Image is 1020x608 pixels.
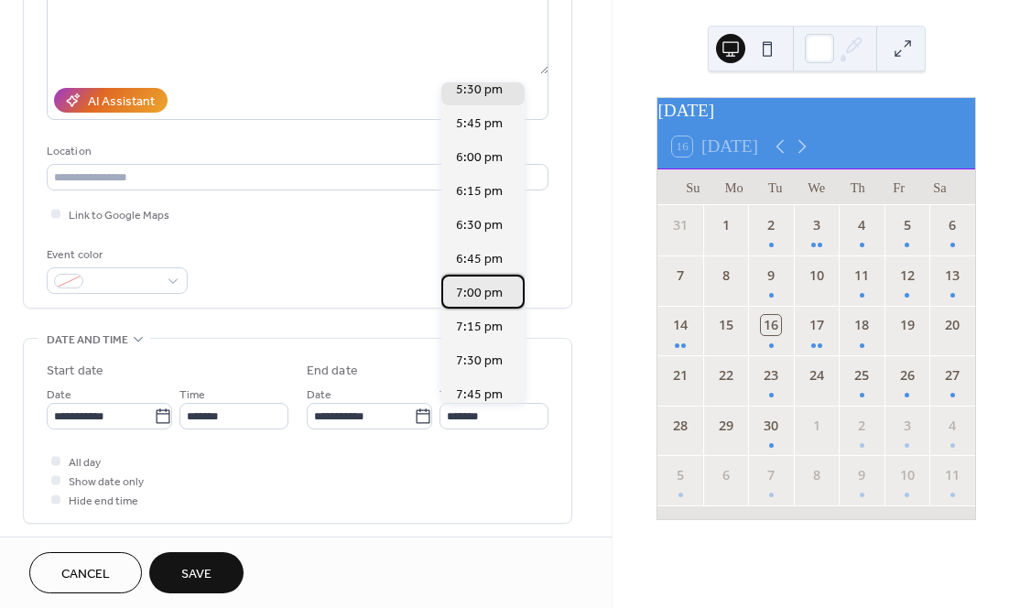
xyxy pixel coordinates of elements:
span: Save [181,565,212,584]
span: 6:45 pm [456,250,503,269]
span: 6:30 pm [456,216,503,235]
span: 7:30 pm [456,352,503,371]
div: 15 [716,315,736,335]
span: Link to Google Maps [69,206,169,225]
div: 25 [852,365,872,385]
div: 7 [670,266,690,286]
div: Sa [919,169,960,206]
div: 2 [852,416,872,436]
span: 6:15 pm [456,182,503,201]
span: 5:45 pm [456,114,503,134]
div: 6 [942,215,962,235]
div: 13 [942,266,962,286]
div: [DATE] [657,98,975,125]
div: 10 [807,266,827,286]
div: 29 [716,416,736,436]
div: 5 [897,215,917,235]
div: 4 [942,416,962,436]
div: 30 [761,416,781,436]
div: Su [672,169,713,206]
span: Show date only [69,472,144,492]
div: Tu [754,169,796,206]
div: 17 [807,315,827,335]
div: 6 [716,465,736,485]
button: Cancel [29,552,142,593]
div: 11 [852,266,872,286]
button: Save [149,552,244,593]
div: 27 [942,365,962,385]
span: Date [47,385,71,405]
div: Location [47,142,545,161]
div: 24 [807,365,827,385]
div: Th [837,169,878,206]
span: Time [179,385,205,405]
div: 4 [852,215,872,235]
div: 31 [670,215,690,235]
div: 11 [942,465,962,485]
span: 7:45 pm [456,385,503,405]
div: 2 [761,215,781,235]
span: Date and time [47,331,128,350]
span: 7:15 pm [456,318,503,337]
div: 5 [670,465,690,485]
div: 20 [942,315,962,335]
div: 26 [897,365,917,385]
div: 1 [807,416,827,436]
span: 6:00 pm [456,148,503,168]
div: 23 [761,365,781,385]
div: End date [307,362,358,381]
div: 16 [761,315,781,335]
button: AI Assistant [54,88,168,113]
div: 12 [897,266,917,286]
div: 3 [807,215,827,235]
span: Date [307,385,331,405]
div: Mo [713,169,754,206]
div: 8 [807,465,827,485]
div: 19 [897,315,917,335]
span: 5:30 pm [456,81,503,100]
span: All day [69,453,101,472]
div: 9 [761,266,781,286]
div: 7 [761,465,781,485]
div: 22 [716,365,736,385]
div: 3 [897,416,917,436]
span: 7:00 pm [456,284,503,303]
div: 9 [852,465,872,485]
div: Event color [47,245,184,265]
div: 28 [670,416,690,436]
div: 10 [897,465,917,485]
div: 18 [852,315,872,335]
div: We [796,169,837,206]
div: Start date [47,362,103,381]
div: 21 [670,365,690,385]
span: Time [439,385,465,405]
span: Cancel [61,565,110,584]
div: 14 [670,315,690,335]
div: Fr [878,169,919,206]
div: 1 [716,215,736,235]
div: 8 [716,266,736,286]
div: AI Assistant [88,92,155,112]
span: Hide end time [69,492,138,511]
